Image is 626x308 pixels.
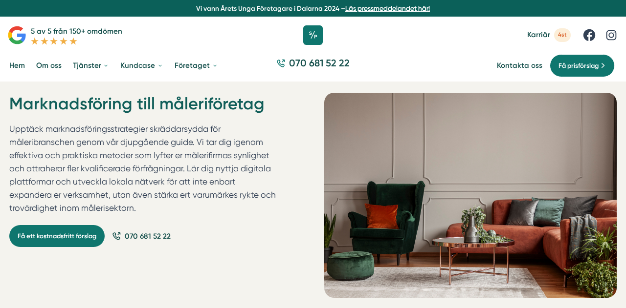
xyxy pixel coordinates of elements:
[559,61,599,71] span: Få prisförslag
[9,225,105,247] a: Få ett kostnadsfritt förslag
[9,93,280,123] h1: Marknadsföring till måleriföretag
[289,57,350,70] span: 070 681 52 22
[118,54,165,78] a: Kundcase
[173,54,220,78] a: Företaget
[4,4,623,13] p: Vi vann Årets Unga Företagare i Dalarna 2024 –
[550,54,615,77] a: Få prisförslag
[345,4,430,12] a: Läs pressmeddelandet här!
[9,123,280,220] p: Upptäck marknadsföringsstrategier skräddarsydda för måleribranschen genom vår djupgående guide. V...
[497,61,542,70] a: Kontakta oss
[554,28,571,41] span: 4st
[34,54,64,78] a: Om oss
[527,28,571,41] a: Karriär 4st
[31,25,122,37] p: 5 av 5 från 150+ omdömen
[7,54,27,78] a: Hem
[527,30,550,40] span: Karriär
[273,57,354,75] a: 070 681 52 22
[125,230,171,242] span: 070 681 52 22
[71,54,111,78] a: Tjänster
[324,93,617,298] img: Marknadsföring till måleriföretag
[112,230,171,242] a: 070 681 52 22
